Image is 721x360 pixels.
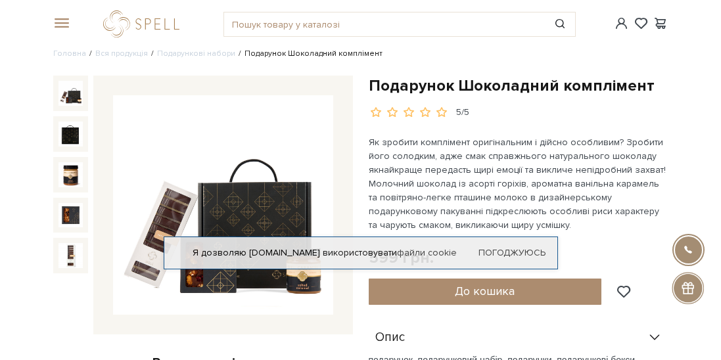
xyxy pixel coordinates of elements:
a: Вся продукція [95,49,148,58]
a: logo [103,11,185,37]
span: Опис [375,332,405,344]
img: Подарунок Шоколадний комплімент [58,243,83,268]
a: Головна [53,49,86,58]
img: Подарунок Шоколадний комплімент [58,81,83,106]
p: Як зробити комплімент оригінальним і дійсно особливим? Зробити його солодким, адже смак справжньо... [369,135,668,232]
img: Подарунок Шоколадний комплімент [58,122,83,146]
button: Пошук товару у каталозі [545,12,575,36]
div: Я дозволяю [DOMAIN_NAME] використовувати [164,247,557,259]
input: Пошук товару у каталозі [224,12,545,36]
h1: Подарунок Шоколадний комплімент [369,76,668,96]
li: Подарунок Шоколадний комплімент [235,48,383,60]
button: До кошика [369,279,602,305]
a: файли cookie [397,247,457,258]
img: Подарунок Шоколадний комплімент [58,162,83,187]
span: До кошика [455,284,515,298]
img: Подарунок Шоколадний комплімент [113,95,333,315]
a: Подарункові набори [157,49,235,58]
img: Подарунок Шоколадний комплімент [58,203,83,228]
div: 5/5 [456,106,469,119]
a: Погоджуюсь [478,247,546,259]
